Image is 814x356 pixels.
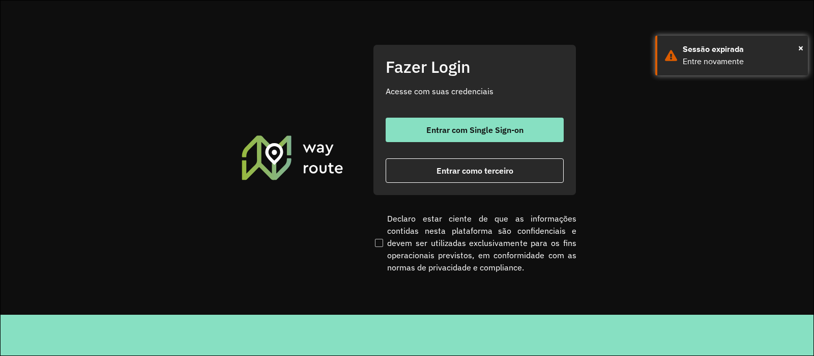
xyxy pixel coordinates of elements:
[373,212,576,273] label: Declaro estar ciente de que as informações contidas nesta plataforma são confidenciais e devem se...
[683,43,800,56] div: Sessão expirada
[798,40,803,56] button: Close
[683,56,800,68] div: Entre novamente
[240,134,345,181] img: Roteirizador AmbevTech
[386,118,564,142] button: button
[426,126,524,134] span: Entrar com Single Sign-on
[386,158,564,183] button: button
[798,40,803,56] span: ×
[437,167,513,175] span: Entrar como terceiro
[386,57,564,76] h2: Fazer Login
[386,85,564,97] p: Acesse com suas credenciais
